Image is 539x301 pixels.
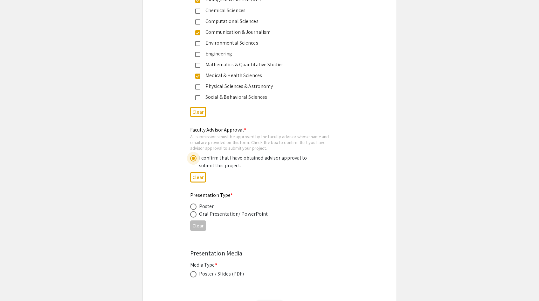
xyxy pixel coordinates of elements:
[200,28,334,36] div: Communication & Journalism
[199,210,268,218] div: Oral Presentation/ PowerPoint
[190,172,206,183] button: Clear
[199,270,244,278] div: Poster / Slides (PDF)
[200,93,334,101] div: Social & Behavioral Sciences
[190,262,217,268] mat-label: Media Type
[199,154,310,169] div: I confirm that I have obtained advisor approval to submit this project.
[200,50,334,58] div: Engineering
[200,18,334,25] div: Computational Sciences
[200,7,334,14] div: Chemical Sciences
[200,72,334,79] div: Medical & Health Sciences
[199,203,214,210] div: Poster
[190,126,246,133] mat-label: Faculty Advisor Approval
[200,61,334,68] div: Mathematics & Quantitative Studies
[200,82,334,90] div: Physical Sciences & Astronomy
[190,220,206,231] button: Clear
[190,107,206,117] button: Clear
[190,134,339,151] div: All submissions must be approved by the faculty advisor whose name and email are provided on this...
[190,192,233,198] mat-label: Presentation Type
[190,248,349,258] div: Presentation Media
[5,272,27,296] iframe: Chat
[200,39,334,47] div: Environmental Sciences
